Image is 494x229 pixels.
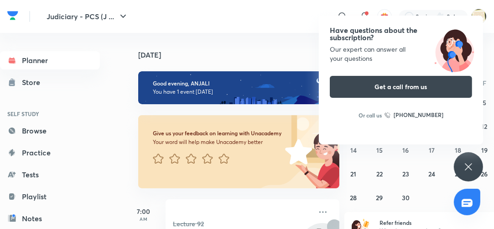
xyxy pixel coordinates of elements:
[402,193,410,202] abbr: September 30, 2025
[394,111,443,120] h6: [PHONE_NUMBER]
[376,170,383,178] abbr: September 22, 2025
[346,166,361,181] button: September 21, 2025
[399,143,413,157] button: September 16, 2025
[153,138,283,146] p: Your word will help make Unacademy better
[173,219,286,229] h5: Lecture 92
[380,218,492,227] h6: Refer friends
[346,190,361,205] button: September 28, 2025
[483,79,486,87] abbr: Friday
[376,146,383,154] abbr: September 15, 2025
[481,170,488,178] abbr: September 26, 2025
[477,119,492,133] button: September 12, 2025
[477,143,492,157] button: September 19, 2025
[483,98,486,107] abbr: September 5, 2025
[330,27,472,41] h4: Have questions about the subscription?
[481,122,487,131] abbr: September 12, 2025
[425,166,439,181] button: September 24, 2025
[376,193,383,202] abbr: September 29, 2025
[125,216,162,222] p: AM
[399,190,413,205] button: September 30, 2025
[451,166,465,181] button: September 25, 2025
[372,166,387,181] button: September 22, 2025
[428,170,435,178] abbr: September 24, 2025
[138,51,348,59] h4: [DATE]
[477,95,492,110] button: September 5, 2025
[402,170,409,178] abbr: September 23, 2025
[350,193,357,202] abbr: September 28, 2025
[436,12,445,21] img: streak
[377,9,392,24] button: avatar
[41,7,134,26] button: Judiciary - PCS (J ...
[403,146,409,154] abbr: September 16, 2025
[426,27,483,72] img: ttu_illustration_new.svg
[346,143,361,157] button: September 14, 2025
[372,143,387,157] button: September 15, 2025
[399,166,413,181] button: September 23, 2025
[429,146,435,154] abbr: September 17, 2025
[385,111,443,120] a: [PHONE_NUMBER]
[481,146,488,154] abbr: September 19, 2025
[22,77,46,88] div: Store
[153,80,325,87] h6: Good evening, ANJALI
[125,207,162,216] h5: 7:00
[451,143,465,157] button: September 18, 2025
[425,143,439,157] button: September 17, 2025
[350,146,357,154] abbr: September 14, 2025
[455,170,462,178] abbr: September 25, 2025
[330,76,472,98] button: Get a call from us
[153,130,283,137] h6: Give us your feedback on learning with Unacademy
[254,115,339,188] img: feedback_image
[372,190,387,205] button: September 29, 2025
[359,111,382,119] p: Or call us
[455,146,461,154] abbr: September 18, 2025
[477,166,492,181] button: September 26, 2025
[380,12,389,21] img: avatar
[471,9,487,24] img: ANJALI Dogra
[7,9,18,25] a: Company Logo
[138,71,337,104] img: evening
[7,9,18,22] img: Company Logo
[350,170,356,178] abbr: September 21, 2025
[153,88,325,96] p: You have 1 event [DATE]
[330,45,472,63] div: Our expert can answer all your questions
